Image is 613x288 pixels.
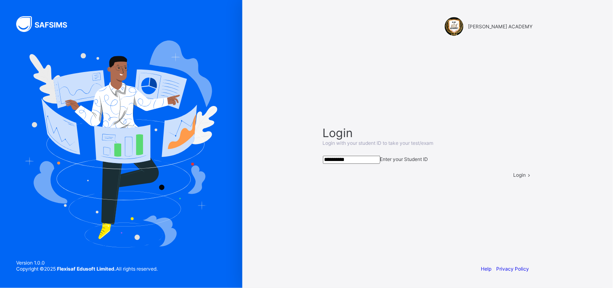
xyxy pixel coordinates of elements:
a: Privacy Policy [497,266,529,272]
span: Login [323,126,533,140]
span: Enter your Student ID [380,156,428,162]
img: SAFSIMS Logo [16,16,77,32]
img: Hero Image [25,40,217,248]
strong: Flexisaf Edusoft Limited. [57,266,116,272]
span: [PERSON_NAME] ACADEMY [468,23,533,30]
a: Help [481,266,492,272]
span: Login [514,172,526,178]
span: Login with your student ID to take your test/exam [323,140,434,146]
span: Version 1.0.0 [16,260,158,266]
span: Copyright © 2025 All rights reserved. [16,266,158,272]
